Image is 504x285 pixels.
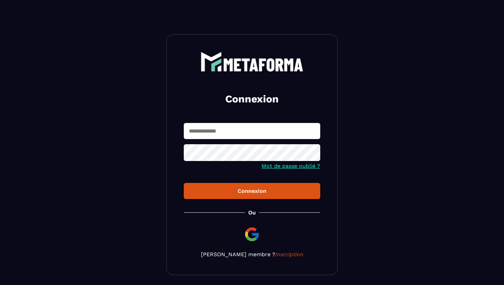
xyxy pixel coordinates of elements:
[262,163,320,169] a: Mot de passe oublié ?
[201,52,303,72] img: logo
[248,209,256,216] p: Ou
[244,226,260,243] img: google
[184,251,320,258] p: [PERSON_NAME] membre ?
[275,251,303,258] a: Inscription
[192,92,312,106] h2: Connexion
[184,183,320,199] button: Connexion
[189,188,315,194] div: Connexion
[184,52,320,72] a: logo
